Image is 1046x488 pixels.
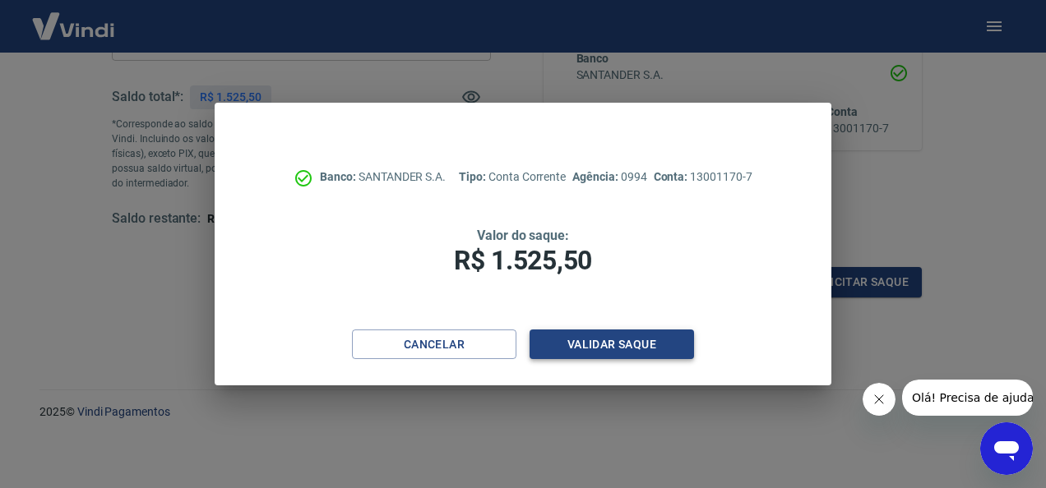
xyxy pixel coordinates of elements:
[320,168,446,186] p: SANTANDER S.A.
[863,383,896,416] iframe: Fechar mensagem
[477,228,569,243] span: Valor do saque:
[530,329,694,360] button: Validar saque
[980,422,1033,475] iframe: Botão para abrir a janela de mensagens
[459,170,488,183] span: Tipo:
[572,170,621,183] span: Agência:
[572,168,646,186] p: 0994
[902,380,1033,416] iframe: Mensagem da empresa
[352,329,516,360] button: Cancelar
[654,170,691,183] span: Conta:
[454,245,592,276] span: R$ 1.525,50
[10,12,138,25] span: Olá! Precisa de ajuda?
[459,168,566,186] p: Conta Corrente
[320,170,359,183] span: Banco:
[654,168,752,186] p: 13001170-7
